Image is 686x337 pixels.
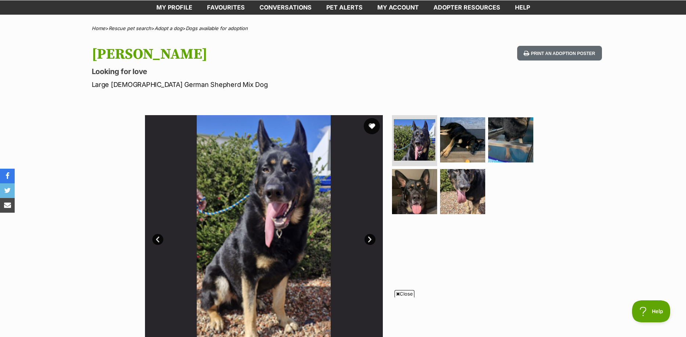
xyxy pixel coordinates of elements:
a: My profile [149,0,200,15]
iframe: Help Scout Beacon - Open [632,300,671,322]
img: Photo of Milo [392,169,437,214]
a: Home [92,25,105,31]
h1: [PERSON_NAME] [92,46,402,63]
a: Rescue pet search [109,25,151,31]
button: Print an adoption poster [517,46,602,61]
button: favourite [364,118,380,134]
img: Photo of Milo [440,169,485,214]
span: Close [395,290,414,297]
img: Photo of Milo [488,117,533,162]
a: Help [508,0,537,15]
a: My account [370,0,426,15]
a: Favourites [200,0,252,15]
a: Adopt a dog [155,25,182,31]
a: Adopter resources [426,0,508,15]
p: Looking for love [92,66,402,77]
div: > > > [73,26,613,31]
img: Photo of Milo [440,117,485,162]
a: Next [364,234,375,245]
a: conversations [252,0,319,15]
iframe: Advertisement [165,300,521,333]
img: Photo of Milo [394,119,435,161]
a: Prev [152,234,163,245]
a: Dogs available for adoption [186,25,248,31]
p: Large [DEMOGRAPHIC_DATA] German Shepherd Mix Dog [92,80,402,89]
a: Pet alerts [319,0,370,15]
